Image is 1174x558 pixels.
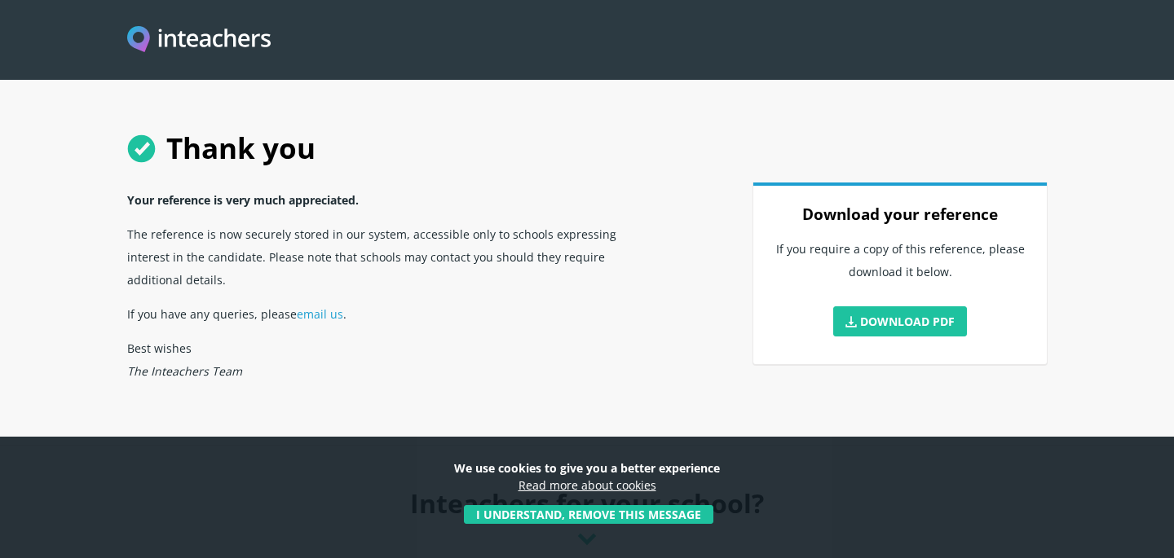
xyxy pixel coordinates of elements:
strong: We use cookies to give you a better experience [454,460,720,476]
p: If you have any queries, please . [127,297,655,331]
button: I understand, remove this message [464,505,713,524]
p: The reference is now securely stored in our system, accessible only to schools expressing interes... [127,217,655,297]
img: Inteachers [127,26,271,55]
a: Download PDF [833,306,967,336]
p: Best wishes [127,331,655,388]
h3: Download your reference [773,197,1027,231]
p: If you require a copy of this reference, please download it below. [773,231,1027,300]
em: The Inteachers Team [127,363,242,379]
p: Your reference is very much appreciated. [127,182,655,217]
h1: Thank you [127,114,1047,182]
a: email us [297,306,343,322]
a: Read more about cookies [519,477,656,493]
a: Visit this site's homepage [127,26,271,55]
